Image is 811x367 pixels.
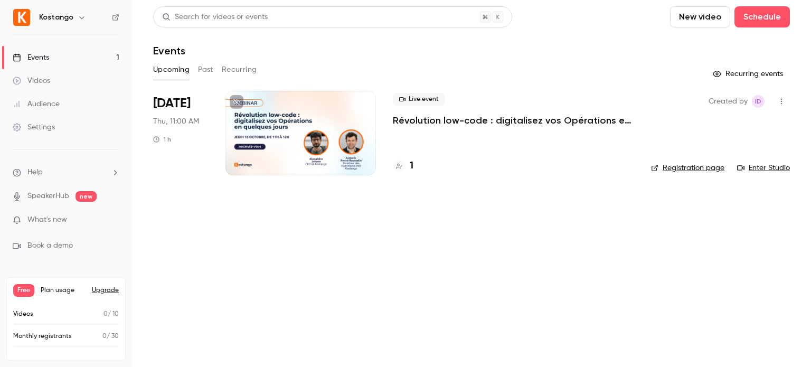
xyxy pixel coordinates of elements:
span: What's new [27,214,67,225]
span: Thu, 11:00 AM [153,116,199,127]
span: Book a demo [27,240,73,251]
button: New video [670,6,730,27]
span: Help [27,167,43,178]
a: Enter Studio [737,163,790,173]
a: 1 [393,159,413,173]
div: Videos [13,76,50,86]
span: 0 [103,311,108,317]
button: Schedule [734,6,790,27]
div: Settings [13,122,55,133]
button: Recurring events [708,65,790,82]
p: Videos [13,309,33,319]
span: new [76,191,97,202]
button: Past [198,61,213,78]
h6: Kostango [39,12,73,23]
a: Révolution low-code : digitalisez vos Opérations en quelques jours [393,114,634,127]
div: Search for videos or events [162,12,268,23]
button: Upcoming [153,61,190,78]
span: Free [13,284,34,297]
div: 1 h [153,135,171,144]
div: Events [13,52,49,63]
img: Kostango [13,9,30,26]
span: [DATE] [153,95,191,112]
a: Registration page [651,163,724,173]
h4: 1 [410,159,413,173]
span: Plan usage [41,286,86,295]
p: Monthly registrants [13,332,72,341]
span: Created by [709,95,748,108]
div: Oct 16 Thu, 11:00 AM (Europe/Paris) [153,91,209,175]
button: Upgrade [92,286,119,295]
span: Live event [393,93,445,106]
p: / 10 [103,309,119,319]
button: Recurring [222,61,257,78]
p: / 30 [102,332,119,341]
div: Audience [13,99,60,109]
span: 0 [102,333,107,340]
span: Inès Derique [752,95,765,108]
a: SpeakerHub [27,191,69,202]
h1: Events [153,44,185,57]
span: ID [755,95,761,108]
li: help-dropdown-opener [13,167,119,178]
